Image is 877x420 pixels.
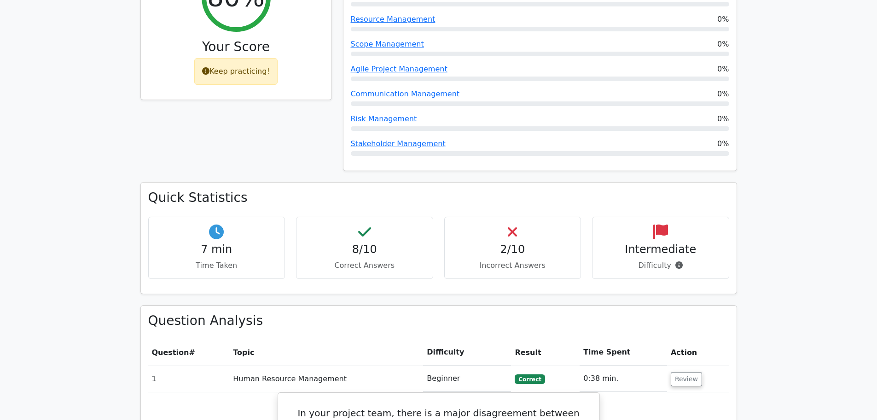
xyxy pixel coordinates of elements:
a: Stakeholder Management [351,139,446,148]
span: Question [152,348,189,357]
span: 0% [717,39,729,50]
th: Result [511,339,580,366]
td: 1 [148,366,230,392]
p: Time Taken [156,260,278,271]
p: Difficulty [600,260,721,271]
h4: 7 min [156,243,278,256]
span: 0% [717,89,729,100]
span: 0% [717,64,729,75]
th: Difficulty [423,339,511,366]
th: Time Spent [580,339,667,366]
h4: 8/10 [304,243,425,256]
th: Action [667,339,729,366]
td: 0:38 min. [580,366,667,392]
span: Correct [515,374,545,384]
h3: Question Analysis [148,313,729,329]
button: Review [671,372,702,386]
td: Human Resource Management [229,366,423,392]
span: 0% [717,113,729,124]
a: Communication Management [351,89,460,98]
h3: Your Score [148,39,324,55]
span: 0% [717,138,729,149]
div: Keep practicing! [194,58,278,85]
h4: Intermediate [600,243,721,256]
td: Beginner [423,366,511,392]
p: Incorrect Answers [452,260,574,271]
a: Risk Management [351,114,417,123]
th: Topic [229,339,423,366]
a: Scope Management [351,40,424,48]
th: # [148,339,230,366]
span: 0% [717,14,729,25]
a: Resource Management [351,15,436,24]
h3: Quick Statistics [148,190,729,206]
h4: 2/10 [452,243,574,256]
p: Correct Answers [304,260,425,271]
a: Agile Project Management [351,65,447,73]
